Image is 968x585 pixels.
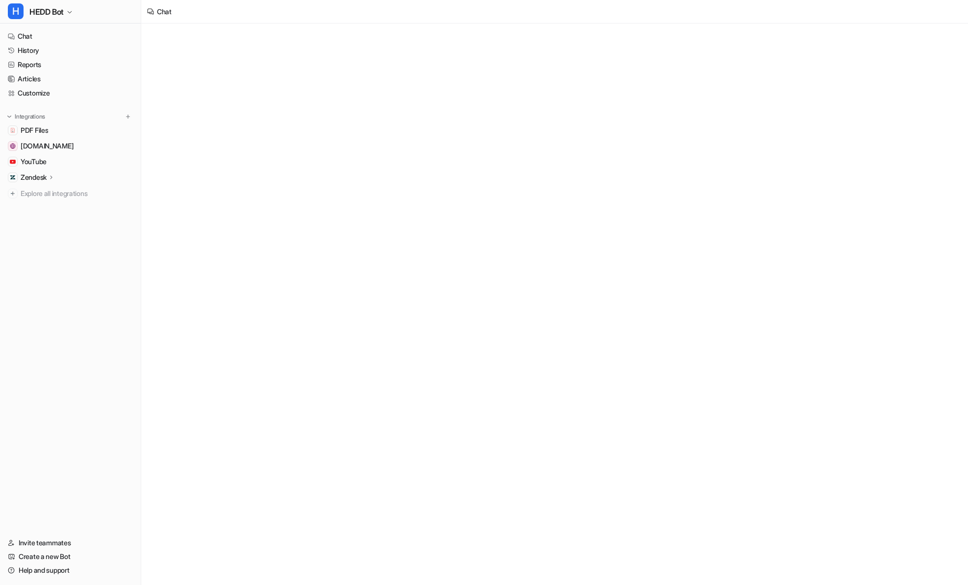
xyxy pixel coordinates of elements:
[157,6,172,17] div: Chat
[125,113,131,120] img: menu_add.svg
[8,189,18,198] img: explore all integrations
[4,123,137,137] a: PDF FilesPDF Files
[10,127,16,133] img: PDF Files
[4,139,137,153] a: hedd.audio[DOMAIN_NAME]
[21,186,133,201] span: Explore all integrations
[10,143,16,149] img: hedd.audio
[21,125,48,135] span: PDF Files
[4,44,137,57] a: History
[4,72,137,86] a: Articles
[4,58,137,72] a: Reports
[4,155,137,169] a: YouTubeYouTube
[21,141,74,151] span: [DOMAIN_NAME]
[4,536,137,550] a: Invite teammates
[21,172,47,182] p: Zendesk
[4,187,137,200] a: Explore all integrations
[10,159,16,165] img: YouTube
[8,3,24,19] span: H
[4,86,137,100] a: Customize
[6,113,13,120] img: expand menu
[10,174,16,180] img: Zendesk
[15,113,45,121] p: Integrations
[29,5,64,19] span: HEDD Bot
[4,112,48,122] button: Integrations
[21,157,47,167] span: YouTube
[4,563,137,577] a: Help and support
[4,29,137,43] a: Chat
[4,550,137,563] a: Create a new Bot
